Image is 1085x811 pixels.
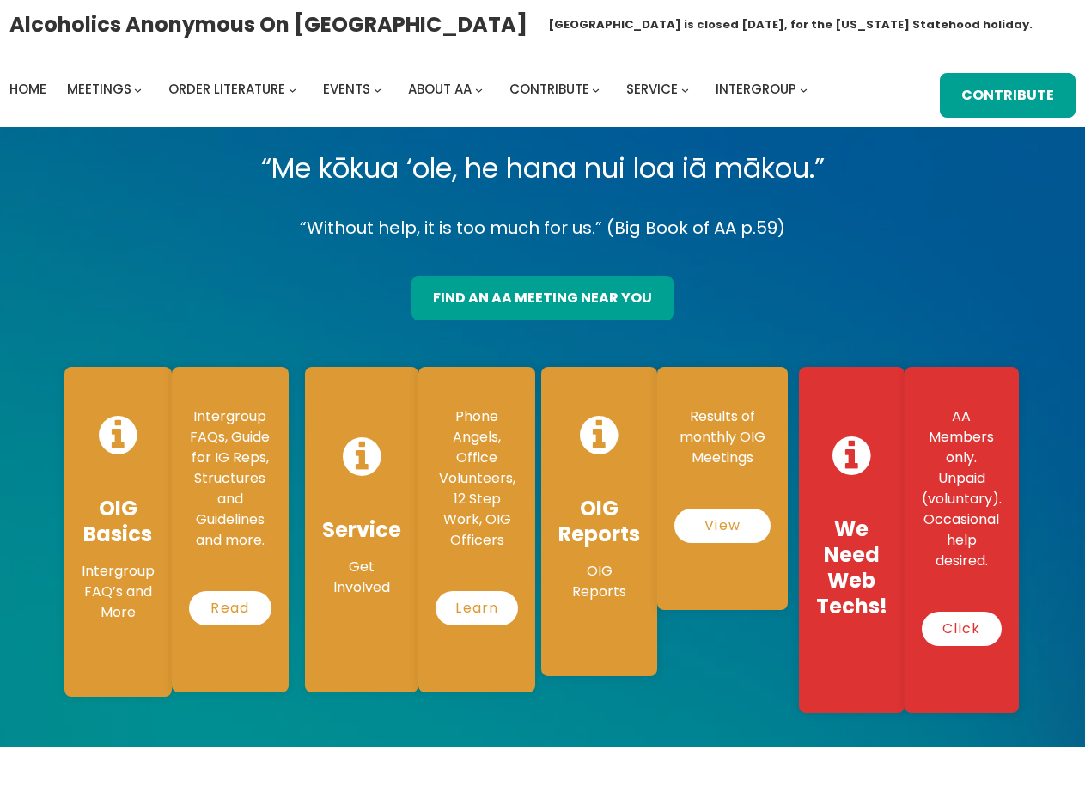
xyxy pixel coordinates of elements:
h4: Service [322,517,401,543]
a: Service [626,77,678,101]
span: Contribute [509,80,589,98]
a: Home [9,77,46,101]
a: find an aa meeting near you [411,276,674,320]
span: Intergroup [716,80,796,98]
span: Home [9,80,46,98]
a: Learn More… [436,591,518,625]
button: Order Literature submenu [289,85,296,93]
span: Events [323,80,370,98]
button: Service submenu [681,85,689,93]
p: Results of monthly OIG Meetings [674,406,770,468]
button: About AA submenu [475,85,483,93]
button: Contribute submenu [592,85,600,93]
a: View Reports [674,509,770,543]
p: AA Members only. Unpaid (voluntary). Occasional help desired. [922,406,1002,571]
h4: OIG Basics [82,496,155,547]
button: Meetings submenu [134,85,142,93]
a: Intergroup [716,77,796,101]
span: Order Literature [168,80,285,98]
h4: OIG Reports [558,496,640,547]
span: Meetings [67,80,131,98]
nav: Intergroup [9,77,814,101]
span: About AA [408,80,472,98]
a: Contribute [509,77,589,101]
p: Intergroup FAQs, Guide for IG Reps, Structures and Guidelines and more. [189,406,271,551]
a: Events [323,77,370,101]
p: Get Involved [322,557,401,598]
button: Events submenu [374,85,381,93]
a: Alcoholics Anonymous on [GEOGRAPHIC_DATA] [9,6,527,43]
h4: We Need Web Techs! [816,516,887,619]
button: Intergroup submenu [800,85,808,93]
a: Read More… [189,591,271,625]
a: Contribute [940,73,1076,118]
p: “Me kōkua ‘ole, he hana nui loa iā mākou.” [54,144,1031,192]
p: OIG Reports [558,561,640,602]
a: Meetings [67,77,131,101]
a: Click here [922,612,1002,646]
p: “Without help, it is too much for us.” (Big Book of AA p.59) [54,213,1031,243]
h1: [GEOGRAPHIC_DATA] is closed [DATE], for the [US_STATE] Statehood holiday. [548,16,1033,34]
p: Intergroup FAQ’s and More [82,561,155,623]
a: About AA [408,77,472,101]
span: Service [626,80,678,98]
p: Phone Angels, Office Volunteers, 12 Step Work, OIG Officers [436,406,518,551]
